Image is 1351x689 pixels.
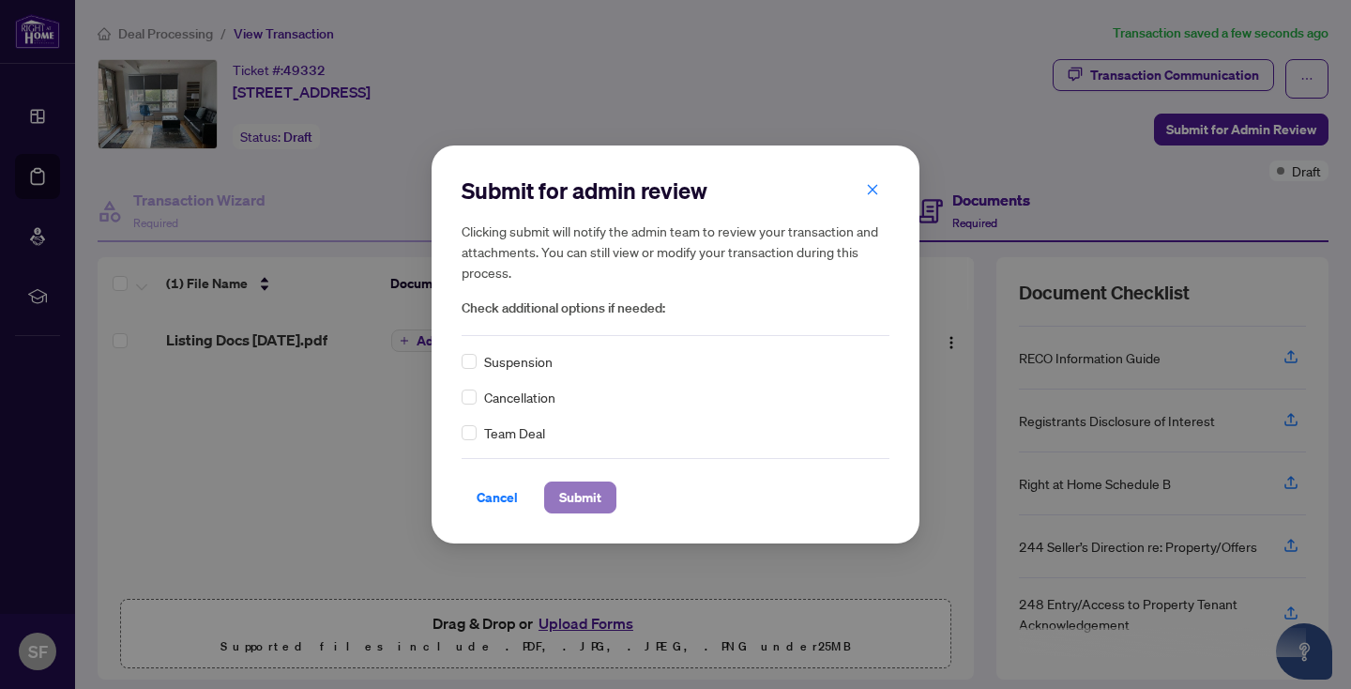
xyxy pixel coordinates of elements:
span: Check additional options if needed: [462,298,889,319]
button: Submit [544,482,616,513]
button: Cancel [462,482,533,513]
span: Cancellation [484,387,555,407]
span: close [866,183,879,196]
span: Cancel [477,482,518,513]
h2: Submit for admin review [462,176,889,206]
span: Submit [559,482,601,513]
span: Suspension [484,351,553,372]
span: Team Deal [484,422,545,443]
h5: Clicking submit will notify the admin team to review your transaction and attachments. You can st... [462,221,889,283]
